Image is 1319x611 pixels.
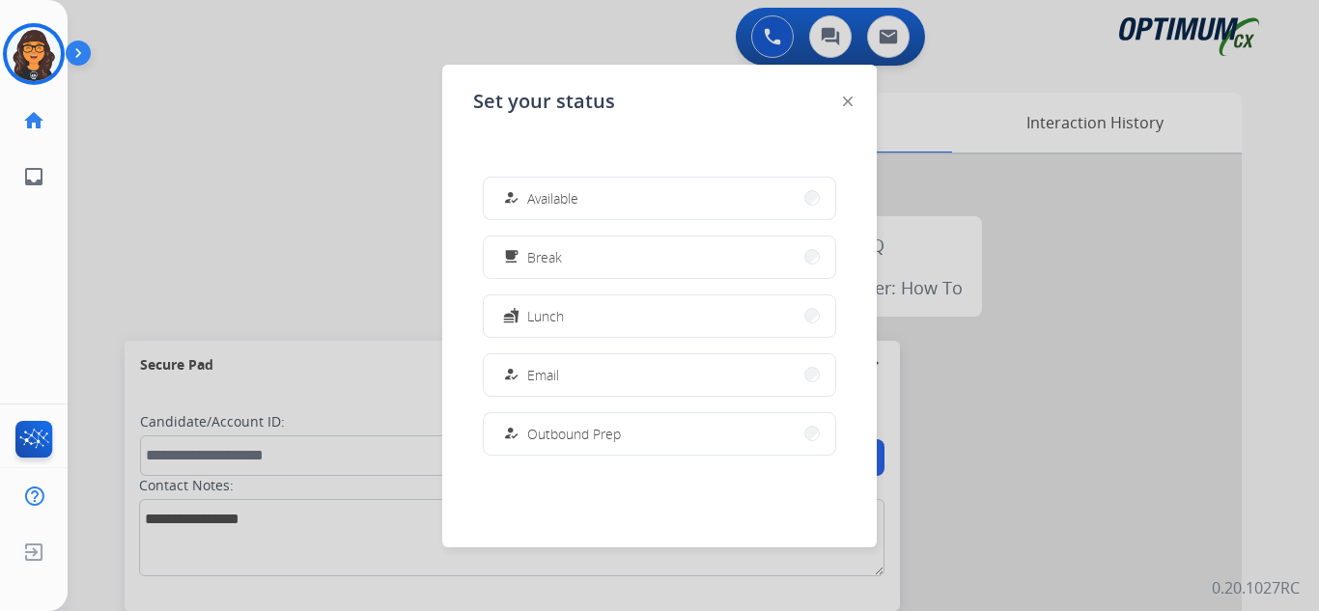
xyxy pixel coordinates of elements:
[527,424,621,444] span: Outbound Prep
[473,88,615,115] span: Set your status
[527,306,564,326] span: Lunch
[1212,576,1300,599] p: 0.20.1027RC
[527,188,578,208] span: Available
[484,413,835,455] button: Outbound Prep
[484,236,835,278] button: Break
[484,295,835,337] button: Lunch
[503,249,519,265] mat-icon: free_breakfast
[7,27,61,81] img: avatar
[527,247,562,267] span: Break
[22,109,45,132] mat-icon: home
[527,365,559,385] span: Email
[843,97,853,106] img: close-button
[22,165,45,188] mat-icon: inbox
[503,426,519,442] mat-icon: how_to_reg
[503,308,519,324] mat-icon: fastfood
[503,367,519,383] mat-icon: how_to_reg
[484,354,835,396] button: Email
[503,190,519,207] mat-icon: how_to_reg
[484,178,835,219] button: Available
